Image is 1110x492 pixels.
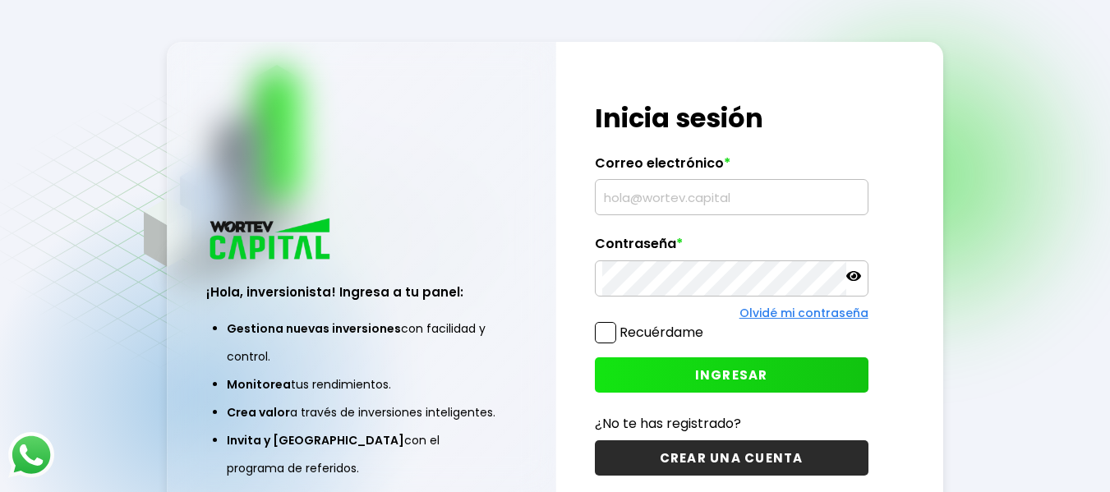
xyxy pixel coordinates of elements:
li: con el programa de referidos. [227,426,496,482]
input: hola@wortev.capital [602,180,861,214]
label: Correo electrónico [595,155,868,180]
span: Invita y [GEOGRAPHIC_DATA] [227,432,404,448]
img: logo_wortev_capital [206,216,336,264]
button: CREAR UNA CUENTA [595,440,868,476]
button: INGRESAR [595,357,868,393]
span: Gestiona nuevas inversiones [227,320,401,337]
a: Olvidé mi contraseña [739,305,868,321]
a: ¿No te has registrado?CREAR UNA CUENTA [595,413,868,476]
span: Crea valor [227,404,290,421]
p: ¿No te has registrado? [595,413,868,434]
label: Contraseña [595,236,868,260]
li: con facilidad y control. [227,315,496,370]
li: a través de inversiones inteligentes. [227,398,496,426]
label: Recuérdame [619,323,703,342]
h1: Inicia sesión [595,99,868,138]
li: tus rendimientos. [227,370,496,398]
span: Monitorea [227,376,291,393]
img: logos_whatsapp-icon.242b2217.svg [8,432,54,478]
span: INGRESAR [695,366,768,384]
h3: ¡Hola, inversionista! Ingresa a tu panel: [206,283,517,301]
